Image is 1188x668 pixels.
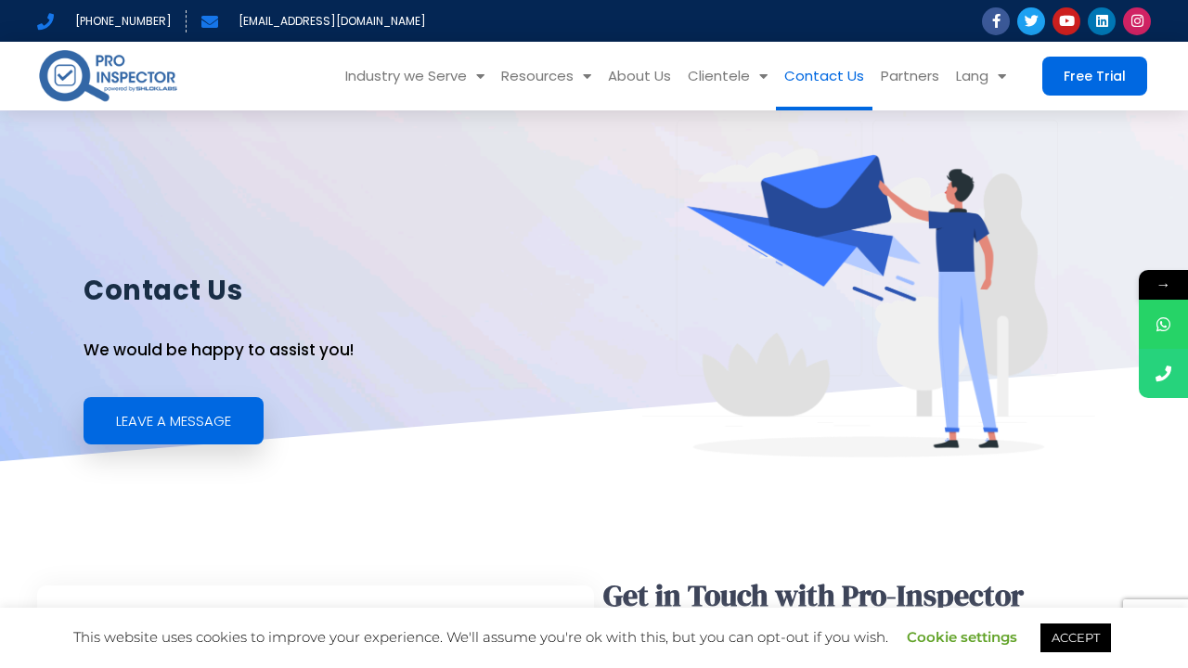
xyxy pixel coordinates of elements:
[600,42,679,110] a: About Us
[493,42,600,110] a: Resources
[84,397,264,444] a: Leave a Message
[116,414,231,428] span: Leave a Message
[73,628,1116,646] span: This website uses cookies to improve your experience. We'll assume you're ok with this, but you c...
[37,46,179,105] img: pro-inspector-logo
[71,10,172,32] span: [PHONE_NUMBER]
[234,10,426,32] span: [EMAIL_ADDRESS][DOMAIN_NAME]
[209,42,1014,110] nav: Menu
[84,334,633,366] p: We would be happy to assist you!
[1042,57,1147,96] a: Free Trial
[603,578,1142,613] h3: Get in Touch with Pro-Inspector
[84,268,633,314] h1: Contact Us
[642,120,1095,457] img: contact-us banner
[948,42,1014,110] a: Lang
[1139,270,1188,300] span: →
[337,42,493,110] a: Industry we Serve
[907,628,1017,646] a: Cookie settings
[872,42,948,110] a: Partners
[201,10,427,32] a: [EMAIL_ADDRESS][DOMAIN_NAME]
[1064,70,1126,83] span: Free Trial
[1040,623,1111,652] a: ACCEPT
[776,42,872,110] a: Contact Us
[679,42,776,110] a: Clientele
